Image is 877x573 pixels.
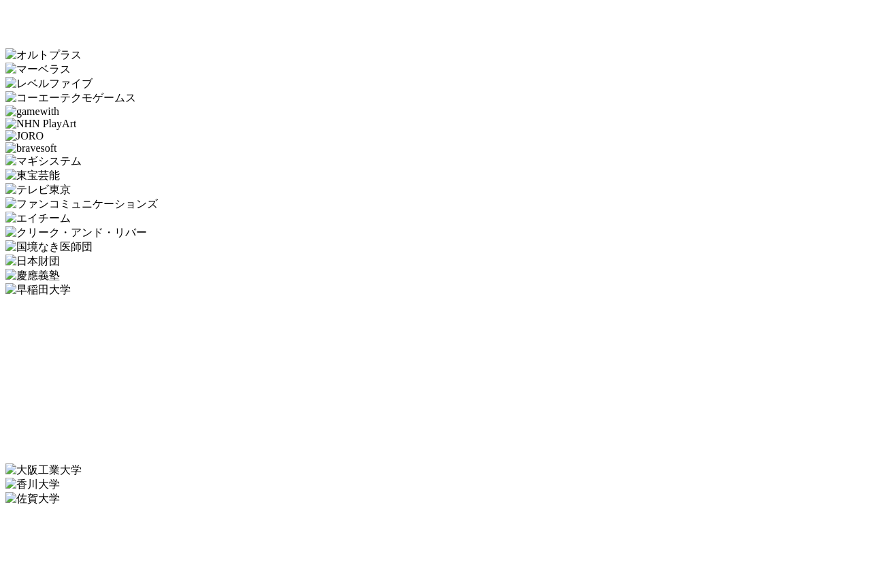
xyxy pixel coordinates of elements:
img: gamewith [5,105,59,118]
img: 慶應義塾 [5,269,60,283]
img: テレビ東京 [5,183,71,197]
img: 香川大学 [5,478,60,492]
img: 東宝芸能 [5,169,60,183]
img: ファンコミュニケーションズ [5,197,158,212]
img: JORO [5,130,44,142]
img: クリーク・アンド・リバー [5,226,147,240]
img: マギシステム [5,154,82,169]
img: NHN PlayArt [5,118,76,130]
img: 佐賀大学 [5,492,60,506]
img: オルトプラス [5,48,82,63]
img: 早稲田大学 [5,283,71,297]
img: レベルファイブ [5,77,93,91]
img: コーエーテクモゲームス [5,91,136,105]
img: 日本財団 [5,255,60,269]
img: 芝浦工業大学 [5,506,130,569]
img: エイチーム [5,212,71,226]
img: bravesoft [5,142,57,154]
img: 一橋大学 [5,297,332,461]
img: マーベラス [5,63,71,77]
img: 国境なき医師団 [5,240,93,255]
img: 大阪工業大学 [5,463,82,478]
